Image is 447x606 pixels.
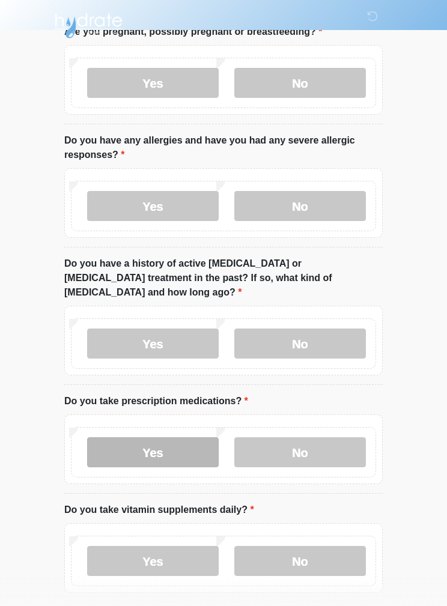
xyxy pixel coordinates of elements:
label: Do you have a history of active [MEDICAL_DATA] or [MEDICAL_DATA] treatment in the past? If so, wh... [64,256,383,300]
label: Do you take prescription medications? [64,394,248,408]
label: Do you have any allergies and have you had any severe allergic responses? [64,133,383,162]
label: Yes [87,329,219,359]
label: No [234,68,366,98]
label: No [234,546,366,576]
label: Do you take vitamin supplements daily? [64,503,254,517]
label: No [234,437,366,467]
label: Yes [87,68,219,98]
label: Yes [87,191,219,221]
label: Yes [87,437,219,467]
label: No [234,329,366,359]
label: Yes [87,546,219,576]
label: No [234,191,366,221]
img: Hydrate IV Bar - Flagstaff Logo [52,9,124,39]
